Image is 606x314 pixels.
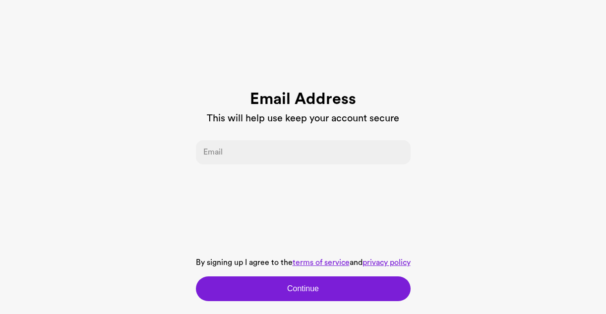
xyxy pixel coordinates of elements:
[287,283,319,295] span: Continue
[196,90,411,108] h1: Email Address
[293,259,350,266] a: terms of service
[363,259,411,266] a: privacy policy
[196,276,411,301] button: Continue
[196,257,411,268] p: By signing up I agree to the and
[196,112,411,124] h3: This will help use keep your account secure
